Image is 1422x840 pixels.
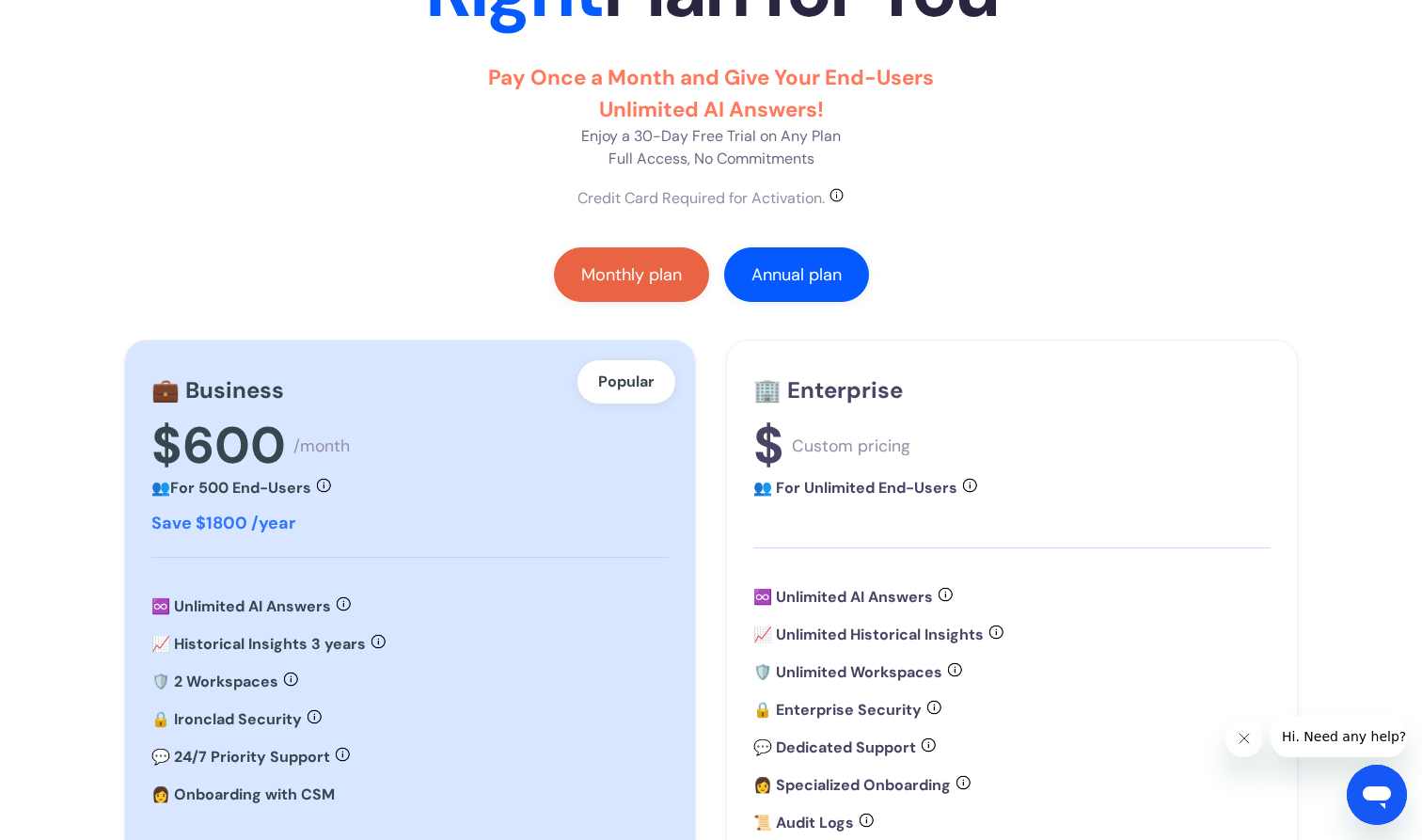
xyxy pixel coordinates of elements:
[753,375,903,404] strong: 🏢 Enterprise
[151,634,366,654] strong: 📈 Historical Insights 3 years
[293,436,350,456] div: /month
[753,587,933,607] strong: ♾️ Unlimited AI Answers
[1225,720,1263,757] iframe: Bericht sluiten
[753,662,942,682] strong: 🛡️ Unlimited Workspaces
[151,747,330,767] strong: 💬 24/7 Priority Support
[753,775,951,795] strong: 👩 Specialized Onboarding
[792,436,910,456] div: Custom pricing
[577,359,676,404] div: Popular
[151,785,335,804] strong: 👩 Onboarding with CSM
[753,813,854,832] strong: 📜 Audit Logs
[581,265,682,284] div: Monthly plan
[577,187,825,210] div: Credit Card Required for Activation.
[753,625,984,644] strong: 📈 Unlimited Historical Insights
[151,375,284,404] strong: 💼 Business
[170,478,311,498] strong: For 500 End-Users
[1271,716,1407,757] iframe: Bericht van bedrijf
[753,737,916,757] strong: 💬 Dedicated Support
[1347,765,1407,825] iframe: Knop om het berichtenvenster te openen
[151,672,278,691] strong: 🛡️ 2 Workspaces
[151,596,331,616] strong: ♾️ Unlimited AI Answers
[753,478,957,498] strong: 👥 For Unlimited End-Users
[753,415,784,477] div: $
[751,265,842,284] div: Annual plan
[452,62,970,170] p: Enjoy a 30-Day Free Trial on Any Plan Full Access, No Commitments
[753,700,922,720] strong: 🔒 Enterprise Security
[488,64,934,123] strong: Pay Once a Month and Give Your End-Users Unlimited AI Answers!
[151,512,295,534] strong: Save $1800 /year
[151,709,302,729] strong: 🔒 Ironclad Security
[151,415,286,477] div: $600
[151,478,170,498] strong: 👥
